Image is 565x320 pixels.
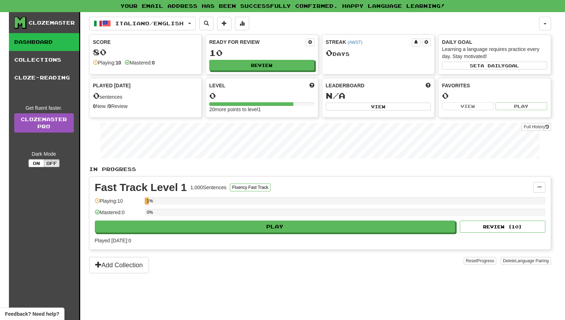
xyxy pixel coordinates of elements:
span: a daily [481,63,505,68]
div: Playing: [93,59,121,66]
button: Seta dailygoal [442,62,547,69]
a: ClozemasterPro [14,113,74,133]
button: Play [95,221,456,233]
span: This week in points, UTC [426,82,431,89]
button: Fluency Fast Track [230,184,270,191]
span: Language Pairing [515,258,549,263]
div: sentences [93,91,198,100]
div: Dark Mode [14,150,74,158]
strong: 0 [93,103,96,109]
div: Mastered: 0 [95,209,141,221]
button: Add sentence to collection [217,17,231,30]
span: Open feedback widget [5,310,59,318]
div: Daily Goal [442,38,547,46]
div: Learning a language requires practice every day. Stay motivated! [442,46,547,60]
div: 80 [93,48,198,57]
span: Leaderboard [326,82,365,89]
button: Full History [522,123,551,131]
div: 10 [209,48,314,57]
button: Italiano/English [89,17,196,30]
div: 20 more points to level 1 [209,106,314,113]
div: Get fluent faster. [14,104,74,112]
strong: 0 [152,60,155,66]
span: Played [DATE]: 0 [95,238,131,243]
a: Cloze-Reading [9,69,79,87]
a: Collections [9,51,79,69]
div: Score [93,38,198,46]
strong: 0 [108,103,111,109]
span: Score more points to level up [309,82,314,89]
span: 0 [93,91,100,100]
div: New / Review [93,103,198,110]
p: In Progress [89,166,551,173]
button: Review (10) [460,221,545,233]
button: Search sentences [199,17,214,30]
span: N/A [326,91,345,100]
button: DeleteLanguage Pairing [501,257,551,265]
div: Ready for Review [209,38,306,46]
button: Add Collection [89,257,149,273]
div: Playing: 10 [95,197,141,209]
span: Played [DATE] [93,82,131,89]
div: Fast Track Level 1 [95,182,187,193]
button: More stats [235,17,249,30]
div: 0 [442,91,547,100]
button: View [442,102,494,110]
span: Level [209,82,225,89]
button: View [326,103,431,110]
div: 1,000 Sentences [190,184,226,191]
button: On [29,159,44,167]
button: Review [209,60,314,71]
a: Dashboard [9,33,79,51]
div: 1% [147,197,149,205]
a: (AWST) [348,40,363,45]
div: Clozemaster [29,19,75,26]
div: Favorites [442,82,547,89]
div: Day s [326,48,431,58]
button: Off [44,159,60,167]
div: Streak [326,38,412,46]
button: ResetProgress [464,257,496,265]
div: Mastered: [125,59,155,66]
span: Progress [477,258,494,263]
span: 0 [326,48,333,58]
strong: 10 [115,60,121,66]
button: Play [495,102,547,110]
div: 0 [209,91,314,100]
span: Italiano / English [115,20,184,26]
